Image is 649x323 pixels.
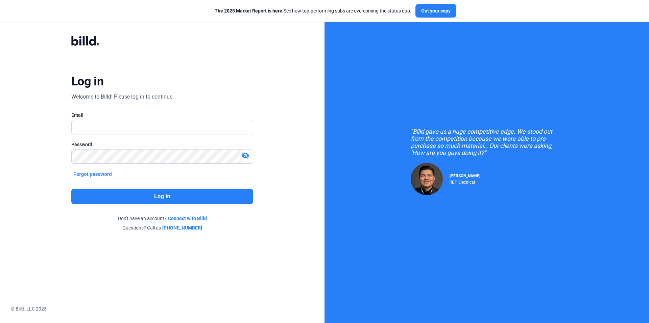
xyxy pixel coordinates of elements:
a: Connect with Billd [168,215,207,222]
div: Welcome to Billd! Please log in to continue. [71,93,174,101]
span: The 2025 Market Report is here: [215,8,284,14]
a: [PHONE_NUMBER] [162,224,202,231]
div: Questions? Call us [71,224,253,231]
button: Forgot password [71,170,114,178]
div: Log in [71,74,103,89]
div: Email [71,112,253,118]
div: RDP Electrical [450,178,480,185]
span: [PERSON_NAME] [450,173,480,178]
div: "Billd gave us a huge competitive edge. We stood out from the competition because we were able to... [411,128,563,156]
img: Raul Pacheco [411,163,443,195]
div: Password [71,141,253,148]
mat-icon: visibility_off [241,152,249,160]
button: Get your copy [415,4,456,18]
div: See how top-performing subs are overcoming the status quo. [215,7,411,14]
button: Log in [71,189,253,204]
div: Don't have an account? [71,215,253,222]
